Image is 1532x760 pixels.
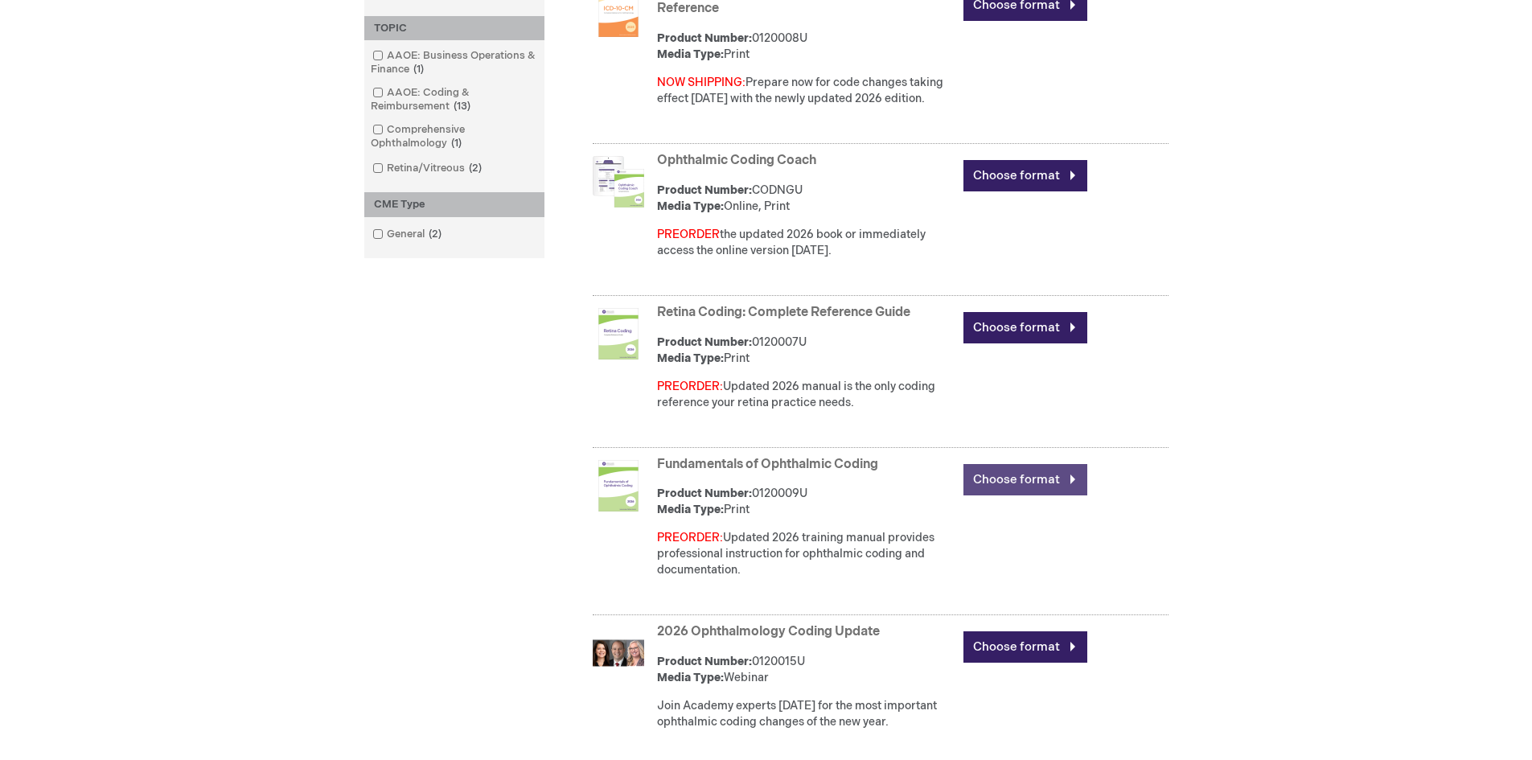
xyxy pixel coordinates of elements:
[447,137,466,150] span: 1
[593,308,644,359] img: Retina Coding: Complete Reference Guide
[657,487,752,500] strong: Product Number:
[657,486,955,518] div: 0120009U Print
[657,457,878,472] a: Fundamentals of Ophthalmic Coding
[657,76,745,89] font: NOW SHIPPING:
[657,31,752,45] strong: Product Number:
[657,153,816,168] a: Ophthalmic Coding Coach
[368,161,488,176] a: Retina/Vitreous2
[657,351,724,365] strong: Media Type:
[657,380,723,393] font: PREORDER:
[465,162,486,175] span: 2
[368,85,540,114] a: AAOE: Coding & Reimbursement13
[593,156,644,207] img: Ophthalmic Coding Coach
[657,31,955,63] div: 0120008U Print
[364,16,544,41] div: TOPIC
[963,312,1087,343] a: Choose format
[657,379,955,411] p: Updated 2026 manual is the only coding reference your retina practice needs.
[657,75,955,107] div: Prepare now for code changes taking effect [DATE] with the newly updated 2026 edition.
[963,160,1087,191] a: Choose format
[593,460,644,511] img: Fundamentals of Ophthalmic Coding
[657,335,752,349] strong: Product Number:
[657,47,724,61] strong: Media Type:
[657,530,955,578] p: Updated 2026 training manual provides professional instruction for ophthalmic coding and document...
[657,335,955,367] div: 0120007U Print
[657,698,955,730] div: Join Academy experts [DATE] for the most important ophthalmic coding changes of the new year.
[368,48,540,77] a: AAOE: Business Operations & Finance1
[657,624,880,639] a: 2026 Ophthalmology Coding Update
[657,654,955,686] div: 0120015U Webinar
[409,63,428,76] span: 1
[657,531,723,544] font: PREORDER:
[593,627,644,679] img: 2026 Ophthalmology Coding Update
[657,503,724,516] strong: Media Type:
[657,305,910,320] a: Retina Coding: Complete Reference Guide
[657,227,955,259] div: the updated 2026 book or immediately access the online version [DATE].
[963,464,1087,495] a: Choose format
[657,199,724,213] strong: Media Type:
[368,227,448,242] a: General2
[657,183,752,197] strong: Product Number:
[364,192,544,217] div: CME Type
[657,228,720,241] font: PREORDER
[450,100,474,113] span: 13
[657,671,724,684] strong: Media Type:
[368,122,540,151] a: Comprehensive Ophthalmology1
[657,183,955,215] div: CODNGU Online, Print
[425,228,446,240] span: 2
[963,631,1087,663] a: Choose format
[657,655,752,668] strong: Product Number:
